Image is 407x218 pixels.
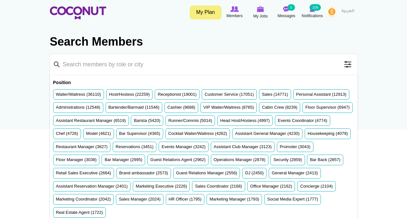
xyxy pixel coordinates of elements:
[105,157,142,163] label: Bar Manager (2995)
[235,131,300,137] label: Assistant General Manager (4230)
[167,104,195,111] label: Cashier (9688)
[176,170,237,176] label: Guest Relations Manager (2556)
[169,196,202,202] label: HR Officer (1795)
[273,157,302,163] label: Security (2859)
[56,183,128,190] label: Assistant Reservation Manager (2401)
[56,104,100,111] label: Administrations (12548)
[310,4,321,11] small: 109
[195,183,242,190] label: Sales Coordinator (2168)
[277,13,295,19] span: Messages
[119,170,168,176] label: Brand ambassador (2573)
[310,6,315,12] img: Notifications
[230,6,239,12] img: Browse Members
[262,92,288,98] label: Sales (14771)
[338,5,357,18] a: العربية
[267,196,318,202] label: Social Media Expert (1777)
[308,131,348,137] label: Housekeeping (4079)
[56,144,108,150] label: Restaurant Manager (3627)
[56,210,103,216] label: Real Estate Agent (1722)
[86,131,111,137] label: Model (4621)
[203,104,254,111] label: VIP Waiter/Waitress (8765)
[214,157,266,163] label: Operations Manager (2878)
[300,183,333,190] label: Concierge (2104)
[209,196,259,202] label: Marketing Manager (1793)
[305,104,350,111] label: Floor Supervisor (6947)
[56,118,126,124] label: Assistant Restaurant Manager (6519)
[280,144,311,150] label: Promoter (3043)
[253,13,268,19] span: My Jobs
[162,144,206,150] label: Events Manager (3242)
[262,104,297,111] label: Cabin Crew (8239)
[250,183,292,190] label: Office Manager (2162)
[158,92,197,98] label: Receptionist (19001)
[283,6,290,12] img: Messages
[226,13,243,19] span: Members
[116,144,153,150] label: Reservations (3451)
[119,131,160,137] label: Bar Supervisor (4365)
[108,104,160,111] label: Bartender/Barmaid (11546)
[56,157,97,163] label: Floor Manager (3038)
[56,170,111,176] label: Retail Sales Executive (2664)
[190,5,221,19] a: My Plan
[134,118,160,124] label: Barista (5420)
[300,5,325,20] a: Notifications Notifications 109
[109,92,150,98] label: Host/Hostess (22259)
[302,13,323,19] span: Notifications
[296,92,346,98] label: Personal Assistant (12913)
[278,118,327,124] label: Events Coordinator (4774)
[168,131,227,137] label: Cocktail Waiter/Waitress (4262)
[310,157,340,163] label: Bar Back (2857)
[150,157,206,163] label: Guest Relations Agent (2962)
[136,183,187,190] label: Marketing Executive (2226)
[214,144,272,150] label: Assistant Club Manager (3123)
[53,80,354,86] h2: Position
[50,54,357,75] input: Search members by role or city
[56,92,101,98] label: Waiter/Waitress (36110)
[245,170,264,176] label: DJ (2450)
[248,5,274,20] a: My Jobs My Jobs
[220,118,270,124] label: Head Host/Hostess (4997)
[274,5,300,20] a: Messages Messages 5
[168,118,212,124] label: Runner/Commis (5014)
[288,4,295,11] small: 5
[272,170,318,176] label: General Manager (2413)
[56,131,78,137] label: Chef (4726)
[56,196,111,202] label: Marketing Coordinator (2042)
[257,6,264,12] img: My Jobs
[205,92,254,98] label: Customer Service (17051)
[50,34,357,49] h2: Search Members
[222,5,248,20] a: Browse Members Members
[119,196,161,202] label: Sales Manager (2024)
[50,6,106,19] img: Home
